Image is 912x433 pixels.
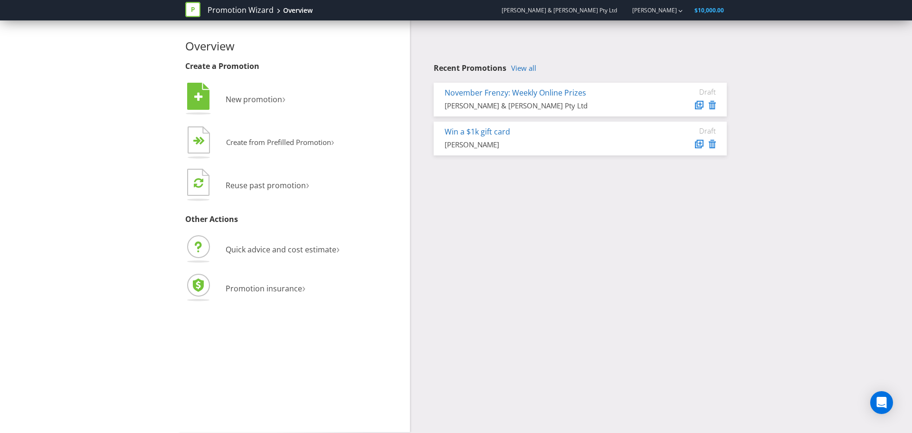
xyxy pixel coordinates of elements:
h3: Create a Promotion [185,62,403,71]
span: Reuse past promotion [226,180,306,191]
a: View all [511,64,536,72]
span: Promotion insurance [226,283,302,294]
h2: Overview [185,40,403,52]
tspan:  [194,92,203,102]
span: › [331,134,334,149]
span: $10,000.00 [694,6,724,14]
span: › [336,241,340,256]
span: › [302,279,305,295]
div: [PERSON_NAME] [445,140,645,150]
div: [PERSON_NAME] & [PERSON_NAME] Pty Ltd [445,101,645,111]
div: Open Intercom Messenger [870,391,893,414]
span: Quick advice and cost estimate [226,244,336,255]
a: Promotion insurance› [185,283,305,294]
div: Draft [659,87,716,96]
div: Overview [283,6,313,15]
tspan:  [199,136,205,145]
a: Quick advice and cost estimate› [185,244,340,255]
button: Create from Prefilled Promotion› [185,124,335,162]
div: Draft [659,126,716,135]
a: Win a $1k gift card [445,126,510,137]
tspan:  [194,177,203,188]
span: Recent Promotions [434,63,506,73]
h3: Other Actions [185,215,403,224]
span: › [306,176,309,192]
a: [PERSON_NAME] [623,6,677,14]
a: Promotion Wizard [208,5,274,16]
span: › [282,90,285,106]
span: New promotion [226,94,282,105]
span: [PERSON_NAME] & [PERSON_NAME] Pty Ltd [502,6,617,14]
a: November Frenzy: Weekly Online Prizes [445,87,586,98]
span: Create from Prefilled Promotion [226,137,331,147]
